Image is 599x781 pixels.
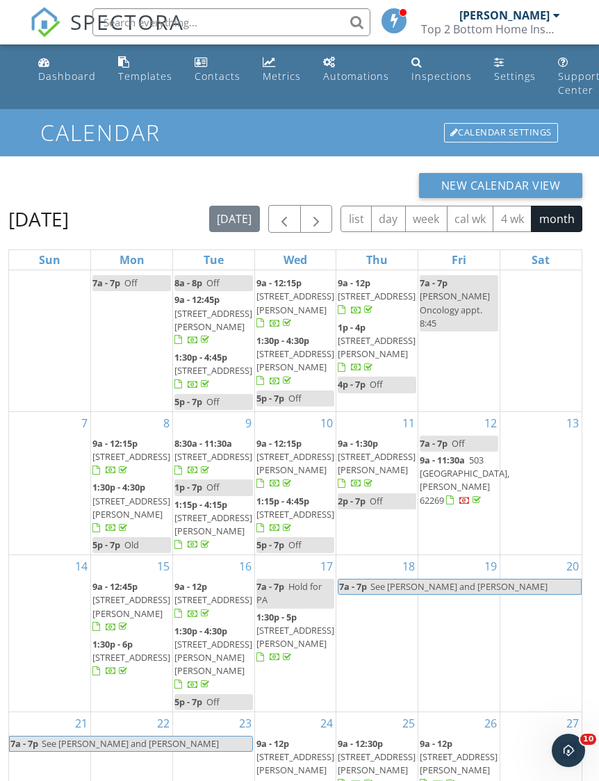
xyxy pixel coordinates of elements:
span: [STREET_ADDRESS] [174,593,252,606]
button: month [531,206,582,233]
span: Off [206,696,220,708]
span: Off [124,277,138,289]
td: Go to September 16, 2025 [172,555,254,712]
td: Go to September 17, 2025 [254,555,336,712]
a: 1:15p - 4:15p [STREET_ADDRESS][PERSON_NAME] [174,498,252,551]
span: 1:15p - 4:15p [174,498,227,511]
div: Inspections [411,69,472,83]
span: [PERSON_NAME] Oncology appt. 8:45 [420,290,490,329]
a: Go to September 27, 2025 [564,712,582,734]
a: Wednesday [281,250,310,270]
span: 7a - 7p [10,737,39,751]
a: Thursday [363,250,391,270]
a: 1:30p - 4:30p [STREET_ADDRESS][PERSON_NAME][PERSON_NAME] [174,623,253,693]
div: Calendar Settings [444,123,558,142]
a: 1:30p - 6p [STREET_ADDRESS] [92,636,171,680]
span: 1:30p - 4:45p [174,351,227,363]
a: 9a - 12:45p [STREET_ADDRESS][PERSON_NAME] [174,293,252,346]
span: 9a - 12p [174,580,207,593]
button: 4 wk [493,206,532,233]
span: Off [288,392,302,404]
span: [STREET_ADDRESS] [92,651,170,664]
a: Go to September 16, 2025 [236,555,254,577]
span: 8a - 8p [174,277,202,289]
span: 7a - 7p [256,580,284,593]
a: 1:15p - 4:45p [STREET_ADDRESS] [256,493,335,537]
span: Old [124,539,139,551]
a: 9a - 11:30a 503 [GEOGRAPHIC_DATA], [PERSON_NAME] 62269 [420,454,509,507]
a: 1:30p - 4:45p [STREET_ADDRESS] [174,350,253,393]
h1: Calendar [40,120,559,145]
a: Go to September 12, 2025 [482,412,500,434]
a: 9a - 11:30a 503 [GEOGRAPHIC_DATA], [PERSON_NAME] 62269 [420,452,498,509]
span: [STREET_ADDRESS][PERSON_NAME][PERSON_NAME] [174,638,252,677]
span: Off [370,495,383,507]
td: Go to September 19, 2025 [418,555,500,712]
a: Go to September 25, 2025 [400,712,418,734]
span: 9a - 1:30p [338,437,378,450]
span: [STREET_ADDRESS] [174,450,252,463]
span: 5p - 7p [256,539,284,551]
a: 1p - 4p [STREET_ADDRESS][PERSON_NAME] [338,320,416,377]
a: 8:30a - 11:30a [STREET_ADDRESS] [174,437,252,476]
span: SPECTORA [70,7,184,36]
a: SPECTORA [30,19,184,48]
a: 9a - 12:15p [STREET_ADDRESS][PERSON_NAME] [256,277,334,329]
a: Templates [113,50,178,90]
span: 9a - 12:15p [256,277,302,289]
button: Next month [300,205,333,233]
span: 8:30a - 11:30a [174,437,232,450]
span: 7a - 7p [92,277,120,289]
span: [STREET_ADDRESS] [256,508,334,520]
span: 7a - 7p [338,579,368,594]
a: 9a - 12:45p [STREET_ADDRESS][PERSON_NAME] [92,580,170,633]
span: [STREET_ADDRESS][PERSON_NAME] [338,334,416,360]
a: Go to September 11, 2025 [400,412,418,434]
a: 1:30p - 5p [STREET_ADDRESS][PERSON_NAME] [256,609,335,666]
span: 1:30p - 4:30p [92,481,145,493]
td: Go to September 12, 2025 [418,411,500,554]
a: 1:30p - 5p [STREET_ADDRESS][PERSON_NAME] [256,611,334,664]
td: Go to September 15, 2025 [91,555,173,712]
a: Automations (Basic) [318,50,395,90]
a: 1:30p - 4:45p [STREET_ADDRESS] [174,351,252,390]
a: Settings [489,50,541,90]
a: 9a - 12:45p [STREET_ADDRESS][PERSON_NAME] [92,579,171,636]
div: Templates [118,69,172,83]
span: [STREET_ADDRESS] [92,450,170,463]
span: [STREET_ADDRESS][PERSON_NAME] [174,511,252,537]
span: 9a - 12p [338,277,370,289]
span: [STREET_ADDRESS][PERSON_NAME] [256,624,334,650]
span: Hold for PA [256,580,322,606]
div: Top 2 Bottom Home Inspections [421,22,560,36]
a: Go to September 7, 2025 [79,412,90,434]
td: Go to September 20, 2025 [500,555,582,712]
button: list [340,206,372,233]
span: 9a - 12:30p [338,737,383,750]
a: Metrics [257,50,306,90]
td: Go to September 14, 2025 [9,555,91,712]
a: Go to September 20, 2025 [564,555,582,577]
td: Go to September 10, 2025 [254,411,336,554]
span: 9a - 12:45p [174,293,220,306]
a: Friday [449,250,469,270]
td: Go to September 3, 2025 [254,252,336,411]
td: Go to September 1, 2025 [91,252,173,411]
span: 4p - 7p [338,378,366,390]
span: 1:30p - 6p [92,638,133,650]
span: See [PERSON_NAME] and [PERSON_NAME] [370,580,548,593]
div: Settings [494,69,536,83]
div: Automations [323,69,389,83]
span: 1:30p - 4:30p [174,625,227,637]
a: 9a - 12:15p [STREET_ADDRESS][PERSON_NAME] [256,275,335,332]
a: 8:30a - 11:30a [STREET_ADDRESS] [174,436,253,479]
a: Go to September 17, 2025 [318,555,336,577]
span: 1:30p - 4:30p [256,334,309,347]
span: 9a - 12p [256,737,289,750]
span: 1p - 4p [338,321,366,334]
a: 9a - 12p [STREET_ADDRESS] [338,275,416,319]
td: Go to September 9, 2025 [172,411,254,554]
span: 5p - 7p [256,392,284,404]
span: 2p - 7p [338,495,366,507]
span: 1p - 7p [174,481,202,493]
